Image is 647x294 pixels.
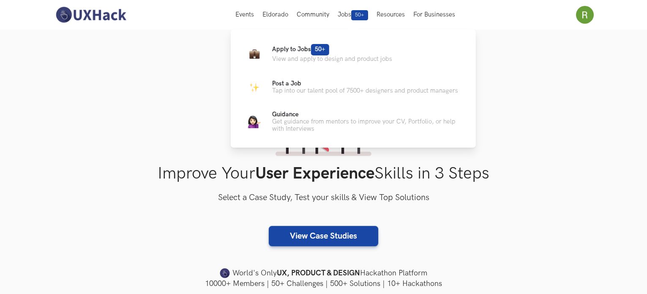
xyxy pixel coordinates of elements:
[272,46,329,53] span: Apply to Jobs
[53,164,594,184] h1: Improve Your Skills in 3 Steps
[269,226,378,246] a: View Case Studies
[311,44,329,55] span: 50+
[244,43,462,63] a: BriefcaseApply to Jobs50+View and apply to design and product jobs
[53,278,594,289] h4: 10000+ Members | 50+ Challenges | 500+ Solutions | 10+ Hackathons
[272,87,458,94] p: Tap into our talent pool of 7500+ designers and product managers
[248,115,261,128] img: Guidance
[351,10,368,20] span: 50+
[53,191,594,205] h3: Select a Case Study, Test your skills & View Top Solutions
[244,111,462,132] a: GuidanceGuidanceGet guidance from mentors to improve your CV, Portfolio, or help with Interviews
[53,267,594,279] h4: World's Only Hackathon Platform
[272,80,301,87] span: Post a Job
[272,118,462,132] p: Get guidance from mentors to improve your CV, Portfolio, or help with Interviews
[53,6,128,24] img: UXHack-logo.png
[220,268,230,279] img: uxhack-favicon-image.png
[277,267,360,279] strong: UX, PRODUCT & DESIGN
[249,82,259,93] img: Parking
[576,6,594,24] img: Your profile pic
[272,55,392,63] p: View and apply to design and product jobs
[272,111,299,118] span: Guidance
[244,77,462,97] a: ParkingPost a JobTap into our talent pool of 7500+ designers and product managers
[255,164,374,184] strong: User Experience
[249,48,259,59] img: Briefcase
